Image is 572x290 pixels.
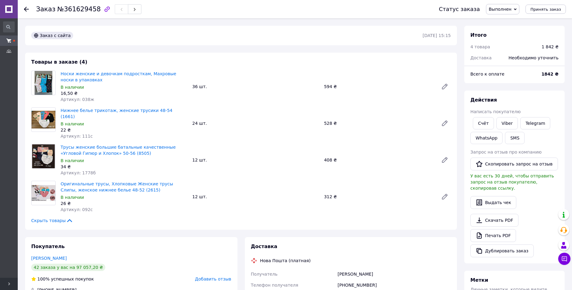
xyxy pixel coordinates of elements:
span: Запрос на отзыв про компанию [470,150,542,154]
a: Редактировать [439,191,451,203]
div: 594 ₴ [322,82,436,91]
a: Печать PDF [470,229,516,242]
div: 24 шт. [190,119,321,128]
a: Скачать PDF [470,214,518,227]
div: 26 ₴ [61,200,187,206]
button: Скопировать запрос на отзыв [470,158,558,170]
div: успешных покупок [31,276,94,282]
div: [PERSON_NAME] [336,269,452,280]
div: 12 шт. [190,156,321,164]
span: Доставка [251,244,278,249]
button: Принять заказ [525,5,566,14]
a: Оригинальные трусы, Хлопковые Женские трусы Слипы, женское нижнее белье 48-52 (2615) [61,181,173,192]
a: Viber [496,117,518,129]
span: 100% [37,277,50,281]
span: В наличии [61,158,84,163]
span: Итого [470,32,487,38]
span: Скрыть товары [31,217,73,224]
div: Необходимо уточнить [505,51,562,65]
span: Получатель [251,272,278,277]
img: Трусы женские большие батальные качественные «Угловой Гипюр и Хлопок» 50-56 (8505) [32,144,54,168]
img: Носки женские и девочкам подросткам, Махровые носки в упаковках [35,71,53,95]
a: WhatsApp [470,132,503,144]
a: Трусы женские большие батальные качественные «Угловой Гипюр и Хлопок» 50-56 (8505) [61,145,176,156]
div: Вернуться назад [24,6,29,12]
div: 16,50 ₴ [61,90,187,96]
b: 1842 ₴ [541,72,559,76]
span: Добавить отзыв [195,277,231,281]
span: Действия [470,97,497,103]
div: 22 ₴ [61,127,187,133]
div: 408 ₴ [322,156,436,164]
span: Артикул: 092с [61,207,93,212]
span: Принять заказ [530,7,561,12]
span: Выполнен [489,7,511,12]
div: 36 шт. [190,82,321,91]
button: Чат с покупателем [558,253,570,265]
span: Написать покупателю [470,109,521,114]
div: 34 ₴ [61,164,187,170]
span: Доставка [470,55,492,60]
div: 12 шт. [190,192,321,201]
div: 42 заказа у вас на 97 057,20 ₴ [31,264,105,271]
div: 528 ₴ [322,119,436,128]
a: [PERSON_NAME] [31,256,67,261]
span: Заказ [36,6,55,13]
a: Редактировать [439,154,451,166]
a: Telegram [520,117,550,129]
span: Артикул: 1778б [61,170,96,175]
span: Метки [470,277,488,283]
span: В наличии [61,121,84,126]
a: Носки женские и девочкам подросткам, Махровые носки в упаковках [61,71,176,82]
span: №361629458 [57,6,101,13]
button: Выдать чек [470,196,516,209]
img: Нижнее белье трикотаж, женские трусики 48-54 (1661) [32,111,55,129]
img: Оригинальные трусы, Хлопковые Женские трусы Слипы, женское нижнее белье 48-52 (2615) [32,185,55,201]
div: 1 842 ₴ [542,44,559,50]
div: 312 ₴ [322,192,436,201]
div: Нова Пошта (платная) [259,258,312,264]
div: Заказ с сайта [31,32,73,39]
span: Товары в заказе (4) [31,59,87,65]
span: Артикул: 111с [61,134,93,139]
span: Покупатель [31,244,65,249]
span: Всего к оплате [470,72,504,76]
button: Cчёт [473,117,494,129]
span: Артикул: 038ж [61,97,94,102]
time: [DATE] 15:15 [423,33,451,38]
button: SMS [505,132,525,144]
span: В наличии [61,195,84,200]
button: Дублировать заказ [470,244,534,257]
div: Статус заказа [439,6,480,12]
span: 4 товара [470,44,490,49]
span: В наличии [61,85,84,90]
a: Нижнее белье трикотаж, женские трусики 48-54 (1661) [61,108,173,119]
a: Редактировать [439,117,451,129]
a: Редактировать [439,80,451,93]
span: У вас есть 30 дней, чтобы отправить запрос на отзыв покупателю, скопировав ссылку. [470,173,554,191]
span: Телефон получателя [251,283,298,288]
